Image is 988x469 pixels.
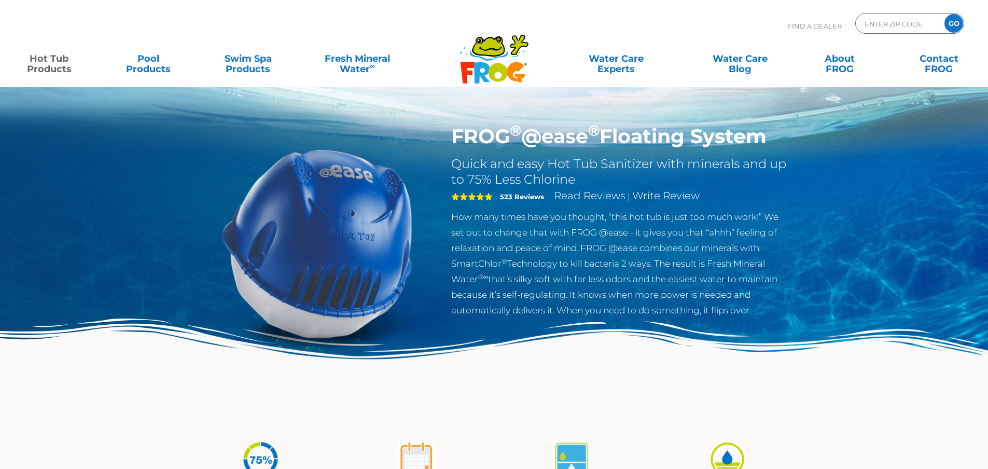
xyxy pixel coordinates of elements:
a: Write Review [632,189,700,202]
a: Hot TubProducts [10,48,88,69]
a: Water CareBlog [701,48,778,69]
sup: ® [588,121,600,140]
a: AboutFROG [801,48,878,69]
a: Swim SpaProducts [210,48,287,69]
a: PoolProducts [110,48,187,69]
a: Water CareExperts [553,48,679,69]
sup: ∞ [370,62,375,70]
h1: FROG @ease Floating System [451,125,790,148]
img: Frog Products Logo [454,21,534,84]
input: GO [944,14,963,33]
span: 5 [451,192,493,201]
strong: 523 Reviews [500,192,544,201]
a: Fresh MineralWater∞ [309,48,406,69]
h2: Quick and easy Hot Tub Sanitizer with minerals and up to 75% Less Chlorine [451,156,790,187]
sup: ® [502,257,507,265]
p: Find A Dealer [788,13,842,39]
a: Read Reviews [554,189,625,202]
img: hot-tub-product-atease-system.png [199,125,436,362]
p: How many times have you thought, “this hot tub is just too much work!” We set out to change that ... [451,209,790,318]
span: | [628,191,630,201]
a: ContactFROG [900,48,978,69]
sup: ®∞ [478,273,488,281]
sup: ® [510,121,521,140]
